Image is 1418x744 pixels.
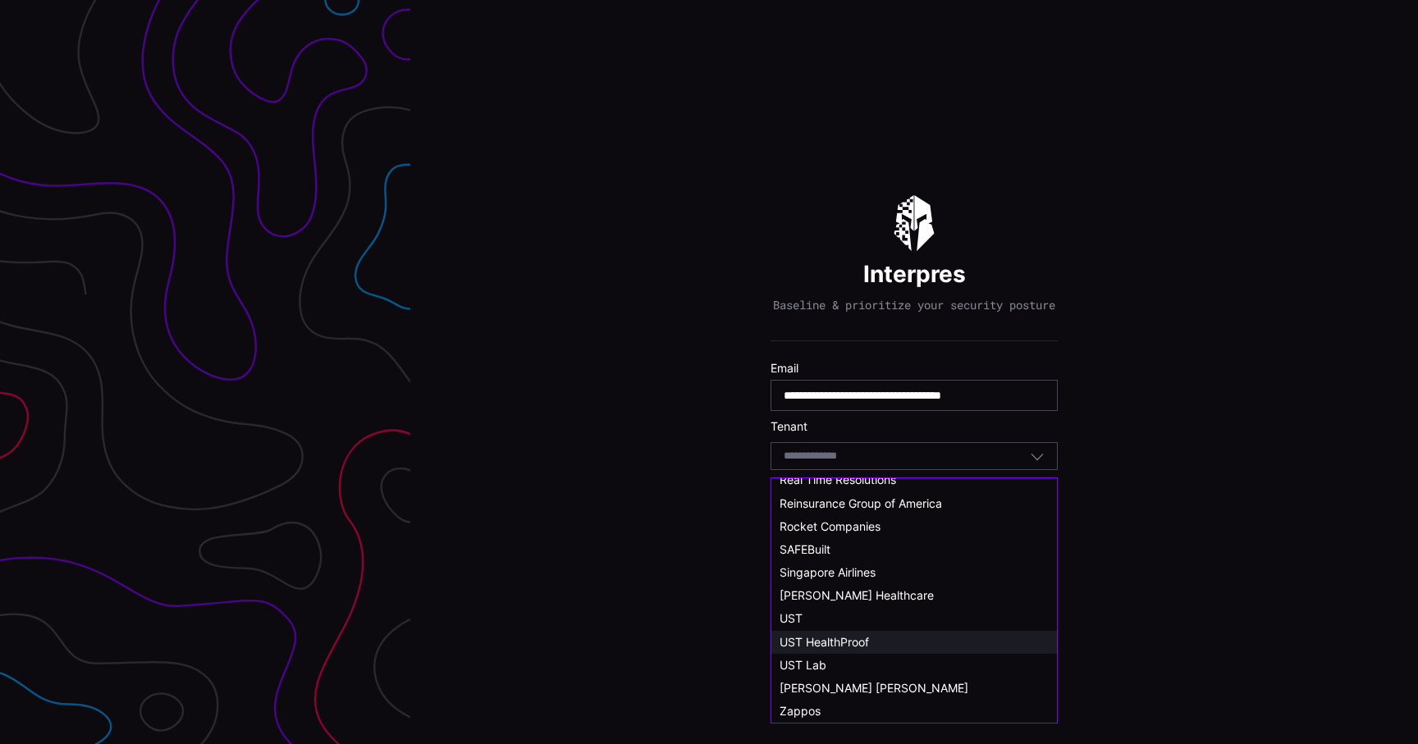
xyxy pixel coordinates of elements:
h1: Interpres [863,259,966,289]
p: Baseline & prioritize your security posture [773,298,1055,313]
span: [PERSON_NAME] Healthcare [780,588,934,602]
button: Toggle options menu [1030,449,1045,463]
span: Rocket Companies [780,519,881,533]
span: UST [780,611,803,625]
label: Tenant [771,419,1058,434]
span: Singapore Airlines [780,565,876,579]
span: Real Time Resolutions [780,472,896,486]
span: Zappos [780,704,821,718]
label: Email [771,361,1058,376]
span: [PERSON_NAME] [PERSON_NAME] [780,681,968,695]
span: SAFEBuilt [780,542,830,556]
span: Reinsurance Group of America [780,496,942,510]
span: UST HealthProof [780,635,869,649]
span: UST Lab [780,658,826,672]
